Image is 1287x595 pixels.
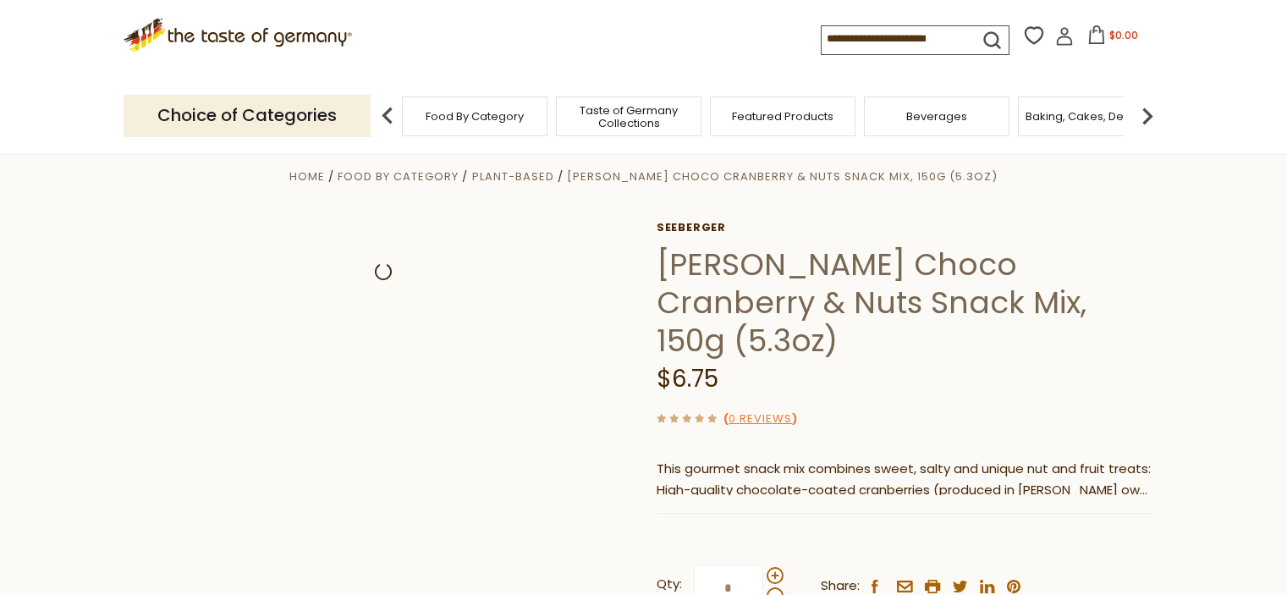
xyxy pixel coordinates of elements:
[124,95,371,136] p: Choice of Categories
[906,110,967,123] a: Beverages
[567,168,998,185] a: [PERSON_NAME] Choco Cranberry & Nuts Snack Mix, 150g (5.3oz)
[657,459,1152,501] p: This gourmet snack mix combines sweet, salty and unique nut and fruit treats: High-quality chocol...
[732,110,833,123] a: Featured Products
[1130,99,1164,133] img: next arrow
[1077,25,1149,51] button: $0.00
[657,362,718,395] span: $6.75
[338,168,459,185] a: Food By Category
[371,99,404,133] img: previous arrow
[729,410,792,428] a: 0 Reviews
[723,410,797,427] span: ( )
[1109,28,1138,42] span: $0.00
[289,168,325,185] a: Home
[1026,110,1157,123] a: Baking, Cakes, Desserts
[657,245,1152,360] h1: [PERSON_NAME] Choco Cranberry & Nuts Snack Mix, 150g (5.3oz)
[657,221,1152,234] a: Seeberger
[472,168,554,185] a: Plant-Based
[561,104,696,129] a: Taste of Germany Collections
[426,110,524,123] a: Food By Category
[657,574,682,595] strong: Qty:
